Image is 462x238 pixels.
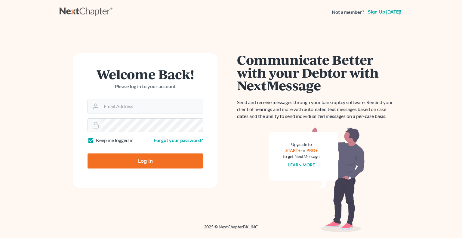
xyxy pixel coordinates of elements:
[101,100,203,113] input: Email Address
[60,224,402,235] div: 2025 © NextChapterBK, INC
[88,68,203,81] h1: Welcome Back!
[283,141,320,147] div: Upgrade to
[302,148,306,153] span: or
[269,127,365,232] img: nextmessage_bg-59042aed3d76b12b5cd301f8e5b87938c9018125f34e5fa2b7a6b67550977c72.svg
[96,137,134,144] label: Keep me logged in
[237,99,396,120] p: Send and receive messages through your bankruptcy software. Remind your client of hearings and mo...
[283,153,320,159] div: to get NextMessage.
[288,162,315,167] a: Learn more
[307,148,318,153] a: PRO+
[88,83,203,90] p: Please log in to your account
[367,10,402,14] a: Sign up [DATE]!
[286,148,301,153] a: START+
[237,53,396,92] h1: Communicate Better with your Debtor with NextMessage
[154,137,203,143] a: Forgot your password?
[88,153,203,168] input: Log In
[332,9,364,16] strong: Not a member?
